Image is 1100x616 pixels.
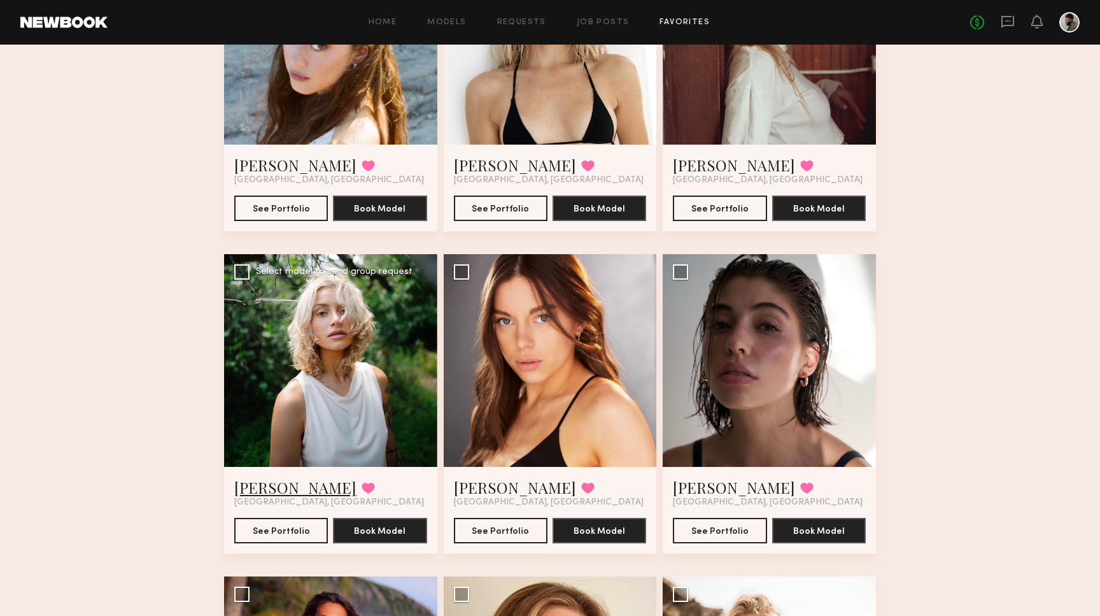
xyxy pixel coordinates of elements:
[454,518,547,543] button: See Portfolio
[234,498,424,508] span: [GEOGRAPHIC_DATA], [GEOGRAPHIC_DATA]
[454,498,644,508] span: [GEOGRAPHIC_DATA], [GEOGRAPHIC_DATA]
[497,18,546,27] a: Requests
[369,18,397,27] a: Home
[454,196,547,221] button: See Portfolio
[234,175,424,185] span: [GEOGRAPHIC_DATA], [GEOGRAPHIC_DATA]
[659,18,710,27] a: Favorites
[234,477,356,498] a: [PERSON_NAME]
[553,518,646,543] button: Book Model
[673,498,863,508] span: [GEOGRAPHIC_DATA], [GEOGRAPHIC_DATA]
[772,196,866,221] button: Book Model
[772,518,866,543] button: Book Model
[234,196,328,221] button: See Portfolio
[454,477,576,498] a: [PERSON_NAME]
[673,477,795,498] a: [PERSON_NAME]
[256,268,412,276] div: Select model to send group request
[772,525,866,536] a: Book Model
[234,155,356,175] a: [PERSON_NAME]
[553,525,646,536] a: Book Model
[234,518,328,543] button: See Portfolio
[577,18,630,27] a: Job Posts
[333,518,427,543] button: Book Model
[673,175,863,185] span: [GEOGRAPHIC_DATA], [GEOGRAPHIC_DATA]
[772,203,866,213] a: Book Model
[553,203,646,213] a: Book Model
[454,175,644,185] span: [GEOGRAPHIC_DATA], [GEOGRAPHIC_DATA]
[673,518,766,543] button: See Portfolio
[673,196,766,221] button: See Portfolio
[553,196,646,221] button: Book Model
[673,155,795,175] a: [PERSON_NAME]
[333,196,427,221] button: Book Model
[333,525,427,536] a: Book Model
[333,203,427,213] a: Book Model
[427,18,466,27] a: Models
[454,155,576,175] a: [PERSON_NAME]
